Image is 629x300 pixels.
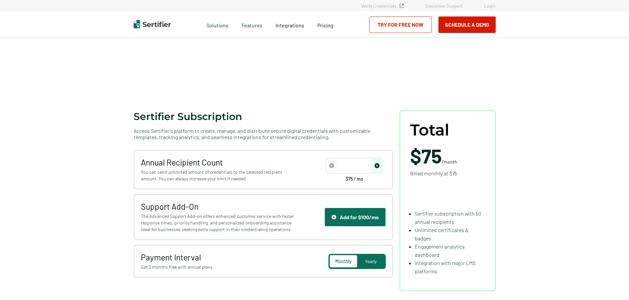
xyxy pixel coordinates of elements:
span: decrease number [327,159,337,173]
a: Verify Credentials [361,3,404,9]
span: Yearly [365,258,377,264]
span: $75 / mo [346,177,363,181]
img: Verified [400,4,404,8]
a: Customer Support [425,3,463,9]
span: Features [242,20,262,29]
span: Support Add-On [141,201,296,211]
img: Support Icon [331,215,336,220]
img: Decrease Icon [329,163,334,168]
span: Integrations [275,22,304,28]
span: Monthly [335,258,352,264]
span: Engagement analytics dashboard [415,243,465,258]
span: Annual Recipient Count [141,157,296,167]
a: Pricing [317,20,333,29]
span: month [444,159,457,165]
span: Integration with major LMS platforms [415,260,476,274]
a: Login [484,3,496,9]
span: Get 2 months free with annual plans. [141,264,296,270]
span: Solutions [206,20,228,29]
span: Unlimited certificates & badges [415,227,468,241]
span: $75 [410,144,442,167]
button: Support IconAdd for $100/mo [325,208,386,226]
span: Sertifier subscription with 50 annual recipients [415,210,481,225]
span: Pricing [317,22,333,28]
span: You can send unlimited amount of credentials to the selected recipient amount. You can always inc... [141,169,296,182]
div: Add for $100/mo [331,214,379,220]
a: Try for Free Now [369,16,432,33]
span: Access Sertifier’s platform to create, manage, and distribute secure digital credentials with cus... [134,128,393,140]
a: Integrations [275,20,304,29]
span: Billed monthly at $75 [410,169,457,177]
span: increase number [372,159,382,173]
span: Payment Interval [141,252,296,262]
span: / [410,146,457,165]
img: Increase Icon [375,163,380,168]
img: Sertifier | Digital Credentialing Platform [134,20,171,28]
span: Total [410,121,449,139]
span: Sertifier Subscription [134,110,242,123]
span: The Advanced Support Add-on offers enhanced customer service with faster response times, priority... [141,213,296,233]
